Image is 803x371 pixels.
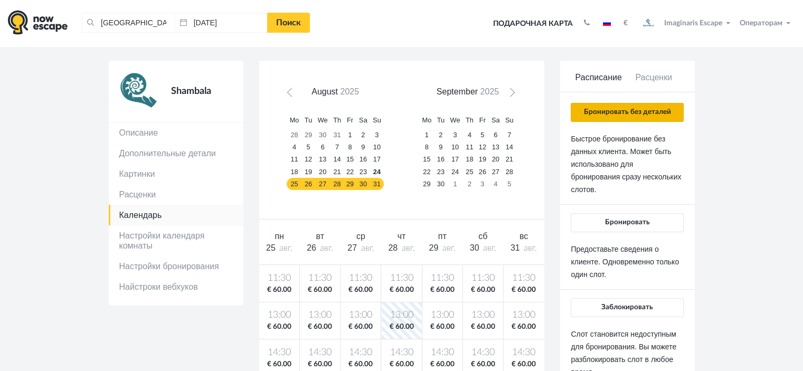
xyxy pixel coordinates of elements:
[302,322,338,332] span: € 60.00
[489,178,503,190] a: 4
[506,90,514,99] span: Next
[601,303,653,311] span: Заблокировать
[422,116,431,124] span: Monday
[618,18,633,28] button: €
[175,13,268,33] input: Дата
[330,154,344,166] a: 14
[506,359,542,369] span: € 60.00
[434,129,447,141] a: 2
[438,232,447,241] span: пт
[305,116,312,124] span: Tuesday
[315,154,330,166] a: 13
[356,232,365,241] span: ср
[470,243,479,252] span: 30
[109,184,243,205] a: Расценки
[287,141,301,154] a: 4
[402,244,415,252] span: авг.
[287,166,301,178] a: 18
[524,244,537,252] span: авг.
[370,154,384,166] a: 17
[343,272,379,285] span: 11:30
[489,154,503,166] a: 20
[318,116,328,124] span: Wednesday
[302,285,338,295] span: € 60.00
[290,116,299,124] span: Monday
[302,309,338,322] span: 13:00
[476,129,489,141] a: 5
[279,244,292,252] span: авг.
[344,154,356,166] a: 15
[463,166,476,178] a: 25
[109,277,243,297] a: Найстроки вебхуков
[370,129,384,141] a: 3
[506,346,542,359] span: 14:30
[315,178,330,190] a: 27
[463,154,476,166] a: 18
[370,166,384,178] a: 24
[424,285,460,295] span: € 60.00
[311,87,338,96] span: August
[419,166,434,178] a: 22
[330,141,344,154] a: 7
[465,359,501,369] span: € 60.00
[287,178,301,190] a: 25
[287,154,301,166] a: 11
[437,116,445,124] span: Tuesday
[383,359,419,369] span: € 60.00
[434,141,447,154] a: 9
[465,322,501,332] span: € 60.00
[370,141,384,154] a: 10
[489,12,577,35] a: Подарочная карта
[466,116,474,124] span: Thursday
[480,87,499,96] span: 2025
[315,166,330,178] a: 20
[261,322,298,332] span: € 60.00
[302,166,315,178] a: 19
[302,272,338,285] span: 11:30
[465,346,501,359] span: 14:30
[330,178,344,190] a: 28
[623,20,628,27] strong: €
[287,129,301,141] a: 28
[603,21,611,26] img: ru.jpg
[383,272,419,285] span: 11:30
[275,232,284,241] span: пн
[463,178,476,190] a: 2
[479,116,486,124] span: Friday
[302,129,315,141] a: 29
[503,154,516,166] a: 21
[302,141,315,154] a: 5
[571,72,626,92] a: Расписание
[571,243,683,281] p: Предоставьте сведения о клиенте. Одновременно только один слот.
[506,322,542,332] span: € 60.00
[424,322,460,332] span: € 60.00
[285,87,300,102] a: Prev
[109,205,243,225] a: Календарь
[109,164,243,184] a: Картинки
[261,309,298,322] span: 13:00
[664,17,722,27] span: Imaginaris Escape
[519,232,528,241] span: вс
[424,359,460,369] span: € 60.00
[489,129,503,141] a: 6
[447,129,463,141] a: 3
[82,13,175,33] input: Город или название квеста
[489,166,503,178] a: 27
[636,13,735,34] button: Imaginaris Escape
[302,178,315,190] a: 26
[383,309,419,322] span: 13:00
[356,141,370,154] a: 9
[370,178,384,190] a: 31
[356,154,370,166] a: 16
[361,244,374,252] span: авг.
[626,72,682,92] a: Расценки
[109,225,243,256] a: Настройки календаря комнаты
[356,178,370,190] a: 30
[740,20,782,27] span: Операторам
[429,243,439,252] span: 29
[347,243,357,252] span: 27
[302,154,315,166] a: 12
[437,87,478,96] span: September
[447,166,463,178] a: 24
[344,141,356,154] a: 8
